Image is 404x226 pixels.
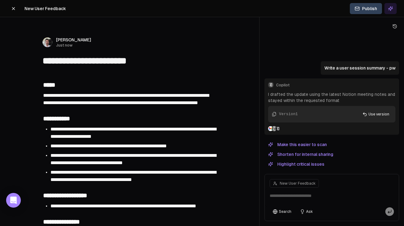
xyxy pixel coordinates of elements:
[297,207,316,216] button: Ask
[268,126,273,131] img: Gmail
[276,83,395,88] span: Copilot
[350,3,382,14] button: Publish
[56,37,91,43] span: [PERSON_NAME]
[272,126,277,131] img: Notion
[264,151,337,158] button: Shorten for internal sharing
[24,6,66,12] span: New User Feedback
[268,91,395,104] p: I drafted the update using the latest Notion meeting notes and stayed within the requested format
[264,141,331,148] button: Make this easier to scan
[56,43,91,48] span: Just now
[279,111,298,117] div: Version 1
[270,207,294,216] button: Search
[280,181,316,186] span: New User Feedback
[275,126,280,131] img: Samepage
[359,110,393,119] button: Use version
[6,193,21,208] div: Open Intercom Messenger
[264,160,328,168] button: Highlight critical issues
[43,37,52,47] img: _image
[324,65,395,71] p: Write a user session summary - pw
